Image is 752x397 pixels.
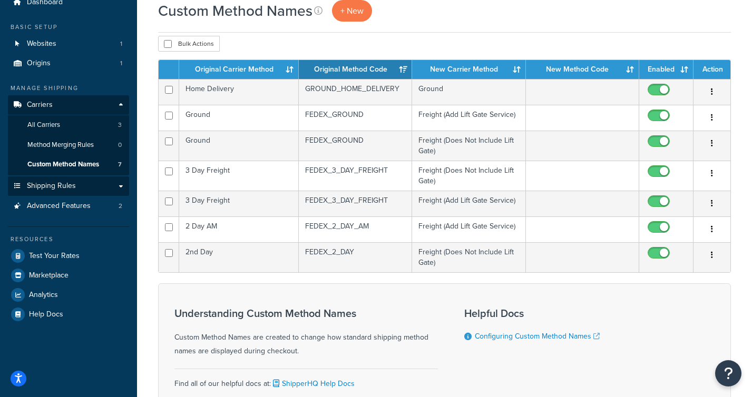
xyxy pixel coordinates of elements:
td: Freight (Add Lift Gate Service) [412,105,525,131]
div: Custom Method Names are created to change how standard shipping method names are displayed during... [174,307,438,358]
span: Shipping Rules [27,182,76,191]
a: Shipping Rules [8,176,129,196]
a: All Carriers 3 [8,115,129,135]
th: New Carrier Method: activate to sort column ascending [412,60,525,79]
span: Test Your Rates [29,252,80,261]
td: FEDEX_3_DAY_FREIGHT [299,191,412,216]
span: Marketplace [29,271,69,280]
td: FEDEX_GROUND [299,105,412,131]
span: Method Merging Rules [27,141,94,150]
div: Manage Shipping [8,84,129,93]
td: Freight (Does Not Include Lift Gate) [412,131,525,161]
td: Freight (Does Not Include Lift Gate) [412,242,525,272]
span: All Carriers [27,121,60,130]
h3: Helpful Docs [464,307,600,319]
span: Carriers [27,101,53,110]
a: Test Your Rates [8,246,129,265]
a: Help Docs [8,305,129,324]
li: Origins [8,54,129,73]
div: Resources [8,235,129,244]
td: FEDEX_3_DAY_FREIGHT [299,161,412,191]
span: 0 [118,141,122,150]
td: Freight (Add Lift Gate Service) [412,191,525,216]
h1: Custom Method Names [158,1,312,21]
li: Advanced Features [8,196,129,216]
span: 7 [118,160,122,169]
span: Websites [27,39,56,48]
td: FEDEX_GROUND [299,131,412,161]
a: Websites 1 [8,34,129,54]
a: Custom Method Names 7 [8,155,129,174]
td: Freight (Add Lift Gate Service) [412,216,525,242]
td: Ground [179,105,299,131]
td: Ground [179,131,299,161]
td: Freight (Does Not Include Lift Gate) [412,161,525,191]
td: 2 Day AM [179,216,299,242]
li: Websites [8,34,129,54]
td: GROUND_HOME_DELIVERY [299,79,412,105]
li: All Carriers [8,115,129,135]
td: 3 Day Freight [179,191,299,216]
a: Analytics [8,285,129,304]
a: Advanced Features 2 [8,196,129,216]
td: Home Delivery [179,79,299,105]
th: Action [694,60,730,79]
span: 3 [118,121,122,130]
div: Find all of our helpful docs at: [174,369,438,391]
a: Configuring Custom Method Names [475,331,600,342]
td: 3 Day Freight [179,161,299,191]
a: ShipperHQ Help Docs [271,378,355,389]
span: 1 [120,39,122,48]
td: 2nd Day [179,242,299,272]
th: New Method Code: activate to sort column ascending [526,60,639,79]
span: Origins [27,59,51,68]
span: Custom Method Names [27,160,99,169]
h3: Understanding Custom Method Names [174,307,438,319]
li: Method Merging Rules [8,135,129,155]
span: Analytics [29,291,58,300]
li: Carriers [8,95,129,175]
span: Advanced Features [27,202,91,211]
a: Origins 1 [8,54,129,73]
span: 1 [120,59,122,68]
button: Open Resource Center [715,360,741,386]
a: Carriers [8,95,129,115]
button: Bulk Actions [158,36,220,52]
span: Help Docs [29,310,63,319]
td: FEDEX_2_DAY_AM [299,216,412,242]
td: Ground [412,79,525,105]
th: Original Carrier Method: activate to sort column ascending [179,60,299,79]
span: 2 [119,202,122,211]
span: + New [340,5,364,17]
th: Enabled: activate to sort column ascending [639,60,694,79]
a: Method Merging Rules 0 [8,135,129,155]
div: Basic Setup [8,23,129,32]
th: Original Method Code: activate to sort column ascending [299,60,412,79]
td: FEDEX_2_DAY [299,242,412,272]
a: Marketplace [8,266,129,285]
li: Custom Method Names [8,155,129,174]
